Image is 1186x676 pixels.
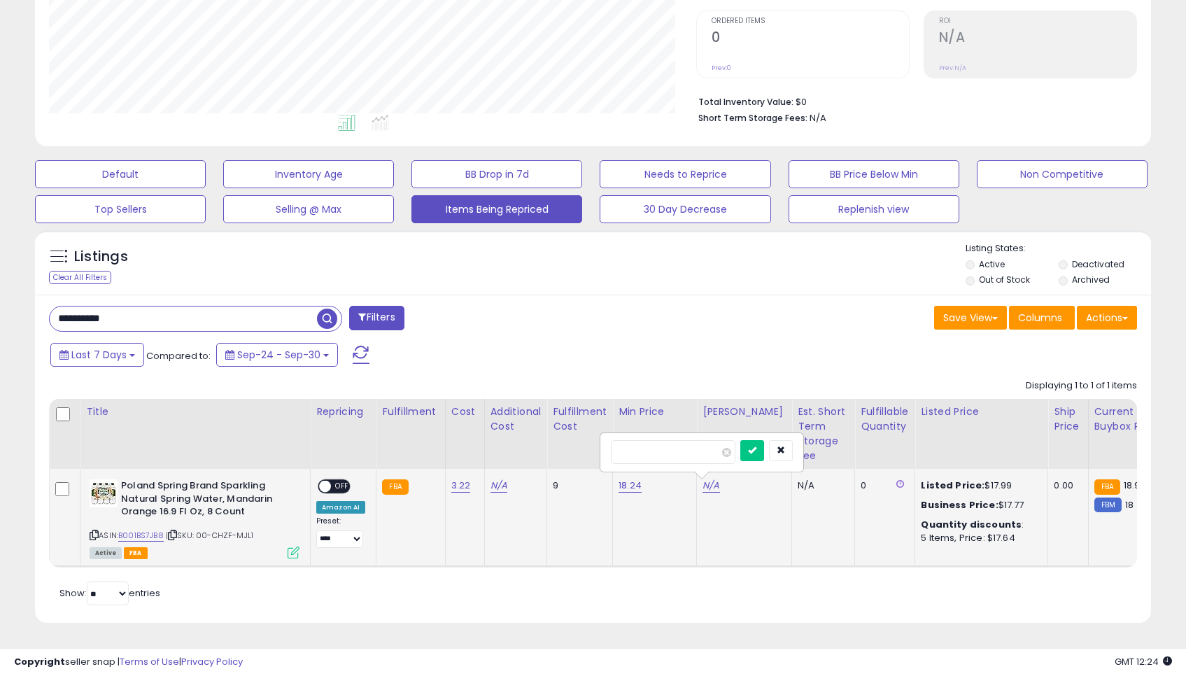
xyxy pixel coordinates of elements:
[237,348,320,362] span: Sep-24 - Sep-30
[939,64,966,72] small: Prev: N/A
[74,247,128,267] h5: Listings
[14,656,243,669] div: seller snap | |
[789,195,959,223] button: Replenish view
[703,479,719,493] a: N/A
[1094,479,1120,495] small: FBA
[921,519,1037,531] div: :
[90,479,299,557] div: ASIN:
[223,195,394,223] button: Selling @ Max
[35,160,206,188] button: Default
[698,92,1127,109] li: $0
[619,479,642,493] a: 18.24
[939,29,1136,48] h2: N/A
[1072,258,1124,270] label: Deactivated
[921,532,1037,544] div: 5 Items, Price: $17.64
[411,195,582,223] button: Items Being Repriced
[120,655,179,668] a: Terms of Use
[1124,479,1145,492] span: 18.97
[490,404,542,434] div: Additional Cost
[921,479,1037,492] div: $17.99
[798,479,844,492] div: N/A
[861,479,904,492] div: 0
[59,586,160,600] span: Show: entries
[712,29,909,48] h2: 0
[14,655,65,668] strong: Copyright
[789,160,959,188] button: BB Price Below Min
[382,479,408,495] small: FBA
[921,498,998,512] b: Business Price:
[223,160,394,188] button: Inventory Age
[979,274,1030,286] label: Out of Stock
[71,348,127,362] span: Last 7 Days
[316,501,365,514] div: Amazon AI
[977,160,1148,188] button: Non Competitive
[921,518,1022,531] b: Quantity discounts
[411,160,582,188] button: BB Drop in 7d
[600,195,770,223] button: 30 Day Decrease
[921,499,1037,512] div: $17.77
[331,481,353,493] span: OFF
[49,271,111,284] div: Clear All Filters
[181,655,243,668] a: Privacy Policy
[124,547,148,559] span: FBA
[166,530,253,541] span: | SKU: 00-CHZF-MJL1
[86,404,304,419] div: Title
[90,479,118,507] img: 61y0QLqSLpL._SL40_.jpg
[121,479,291,522] b: Poland Spring Brand Sparkling Natural Spring Water, Mandarin Orange 16.9 Fl Oz, 8 Count
[966,242,1151,255] p: Listing States:
[146,349,211,362] span: Compared to:
[810,111,826,125] span: N/A
[712,64,731,72] small: Prev: 0
[934,306,1007,330] button: Save View
[35,195,206,223] button: Top Sellers
[90,547,122,559] span: All listings currently available for purchase on Amazon
[1054,404,1082,434] div: Ship Price
[1077,306,1137,330] button: Actions
[1094,404,1166,434] div: Current Buybox Price
[712,17,909,25] span: Ordered Items
[921,479,984,492] b: Listed Price:
[50,343,144,367] button: Last 7 Days
[316,516,365,548] div: Preset:
[349,306,404,330] button: Filters
[1026,379,1137,393] div: Displaying 1 to 1 of 1 items
[698,96,793,108] b: Total Inventory Value:
[921,404,1042,419] div: Listed Price
[1115,655,1172,668] span: 2025-10-9 12:24 GMT
[490,479,507,493] a: N/A
[939,17,1136,25] span: ROI
[382,404,439,419] div: Fulfillment
[216,343,338,367] button: Sep-24 - Sep-30
[1009,306,1075,330] button: Columns
[798,404,849,463] div: Est. Short Term Storage Fee
[600,160,770,188] button: Needs to Reprice
[451,404,479,419] div: Cost
[703,404,786,419] div: [PERSON_NAME]
[1125,498,1134,512] span: 18
[1054,479,1077,492] div: 0.00
[553,404,607,434] div: Fulfillment Cost
[451,479,471,493] a: 3.22
[619,404,691,419] div: Min Price
[1094,498,1122,512] small: FBM
[553,479,602,492] div: 9
[1018,311,1062,325] span: Columns
[861,404,909,434] div: Fulfillable Quantity
[316,404,370,419] div: Repricing
[698,112,807,124] b: Short Term Storage Fees:
[979,258,1005,270] label: Active
[1072,274,1110,286] label: Archived
[118,530,164,542] a: B001BS7JB8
